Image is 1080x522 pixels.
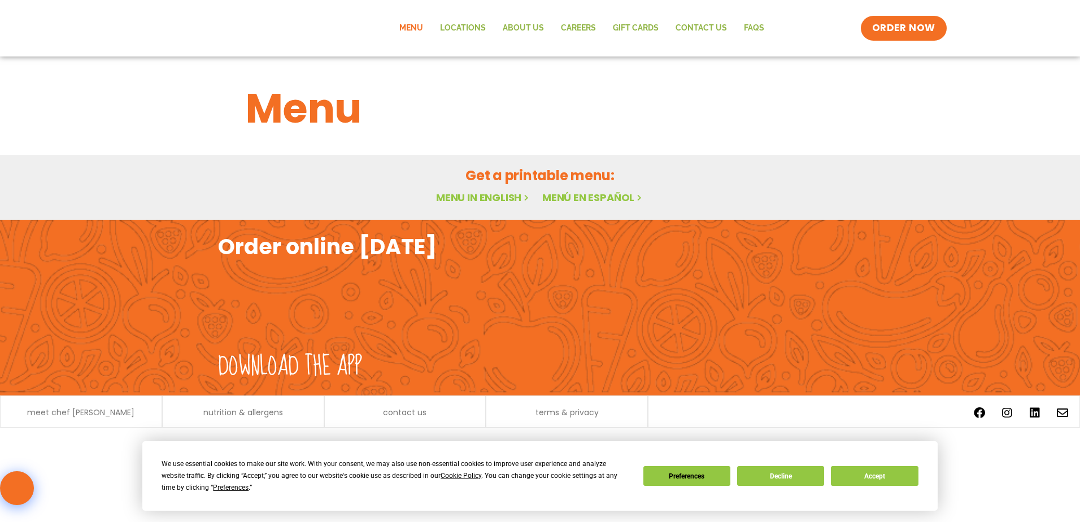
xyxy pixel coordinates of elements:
[246,78,834,139] h1: Menu
[552,15,604,41] a: Careers
[218,351,362,382] h2: Download the app
[162,458,629,494] div: We use essential cookies to make our site work. With your consent, we may also use non-essential ...
[218,260,387,345] img: fork
[391,15,773,41] nav: Menu
[543,266,696,350] img: appstore
[432,15,494,41] a: Locations
[542,190,644,205] a: Menú en español
[213,484,249,491] span: Preferences
[604,15,667,41] a: GIFT CARDS
[643,466,730,486] button: Preferences
[246,166,834,185] h2: Get a printable menu:
[735,15,773,41] a: FAQs
[1,472,33,504] img: wpChatIcon
[27,408,134,416] a: meet chef [PERSON_NAME]
[142,441,938,511] div: Cookie Consent Prompt
[535,408,599,416] a: terms & privacy
[861,16,947,41] a: ORDER NOW
[203,408,283,416] a: nutrition & allergens
[391,15,432,41] a: Menu
[708,266,862,350] img: google_play
[831,466,918,486] button: Accept
[218,233,437,260] h2: Order online [DATE]
[133,6,303,51] img: new-SAG-logo-768×292
[441,472,481,480] span: Cookie Policy
[436,190,531,205] a: Menu in English
[224,439,856,454] p: © 2024 Salad and Go
[872,21,935,35] span: ORDER NOW
[383,408,426,416] a: contact us
[737,466,824,486] button: Decline
[494,15,552,41] a: About Us
[667,15,735,41] a: Contact Us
